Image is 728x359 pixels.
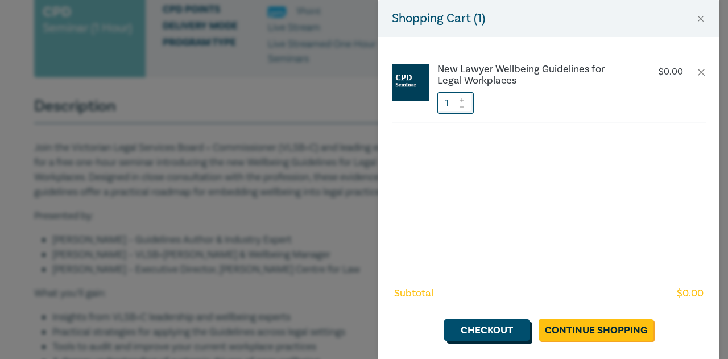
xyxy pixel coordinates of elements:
[437,64,626,86] a: New Lawyer Wellbeing Guidelines for Legal Workplaces
[659,67,683,77] p: $ 0.00
[394,286,433,301] span: Subtotal
[677,286,704,301] span: $ 0.00
[539,319,653,341] a: Continue Shopping
[437,92,474,114] input: 1
[392,64,429,101] img: CPD%20Seminar.jpg
[696,14,706,24] button: Close
[444,319,530,341] a: Checkout
[392,9,485,28] h5: Shopping Cart ( 1 )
